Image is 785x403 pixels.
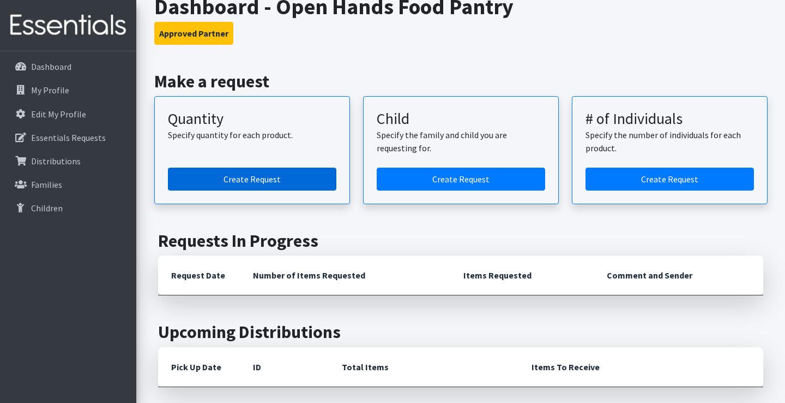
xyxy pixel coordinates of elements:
p: Specify the number of individuals for each product. [585,128,754,155]
th: Items Requested [450,256,594,295]
p: Edit My Profile [31,109,86,120]
img: HumanEssentials [4,7,132,44]
a: Children [4,197,132,219]
a: Distributions [4,150,132,172]
th: Number of Items Requested [240,256,450,295]
h3: Quantity [168,110,336,128]
a: My Profile [4,79,132,101]
p: Dashboard [31,61,71,72]
a: Create a request by quantity [168,168,336,191]
p: Specify quantity for each product. [168,128,336,141]
a: Create a request for a child or family [377,168,545,191]
a: Essentials Requests [4,127,132,149]
th: Request Date [158,256,240,295]
a: Create a request by number of individuals [585,168,754,191]
p: My Profile [31,85,69,96]
p: Families [31,179,62,190]
a: Edit My Profile [4,103,132,125]
p: Children [31,203,63,214]
h3: Child [377,110,545,128]
p: Specify the family and child you are requesting for. [377,128,545,155]
button: Approved Partner [154,22,233,45]
h2: Upcoming Distributions [158,322,763,342]
a: Families [4,174,132,195]
p: Distributions [31,156,81,167]
p: Essentials Requests [31,132,106,143]
th: Items To Receive [518,347,763,387]
th: ID [240,347,329,387]
h2: Make a request [154,71,768,92]
h2: Requests In Progress [158,230,763,251]
th: Comment and Sender [594,256,763,295]
a: Dashboard [4,56,132,78]
th: Total Items [329,347,518,387]
th: Pick Up Date [158,347,240,387]
h3: # of Individuals [585,110,754,128]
